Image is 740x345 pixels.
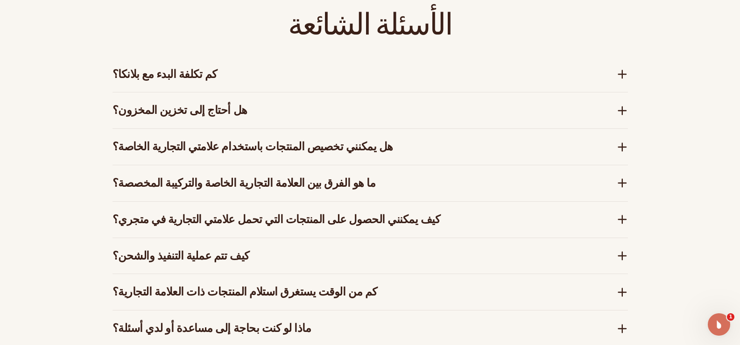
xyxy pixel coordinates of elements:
font: كم تكلفة البدء مع بلانكا؟ [113,67,217,82]
font: ما هو الفرق بين العلامة التجارية الخاصة والتركيبة المخصصة؟ [113,176,376,190]
font: كيف يمكنني الحصول على المنتجات التي تحمل علامتي التجارية في متجري؟ [113,212,440,227]
font: هل يمكنني تخصيص المنتجات باستخدام علامتي التجارية الخاصة؟ [113,139,393,154]
font: ماذا لو كنت بحاجة إلى مساعدة أو لدي أسئلة؟ [113,321,311,336]
iframe: الدردشة المباشرة عبر الاتصال الداخلي [708,313,730,336]
font: 1 [729,314,733,320]
font: كم من الوقت يستغرق استلام المنتجات ذات العلامة التجارية؟ [113,284,377,299]
font: الأسئلة الشائعة [288,7,452,43]
font: هل أحتاج إلى تخزين المخزون؟ [113,103,247,118]
font: كيف تتم عملية التنفيذ والشحن؟ [113,248,249,263]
